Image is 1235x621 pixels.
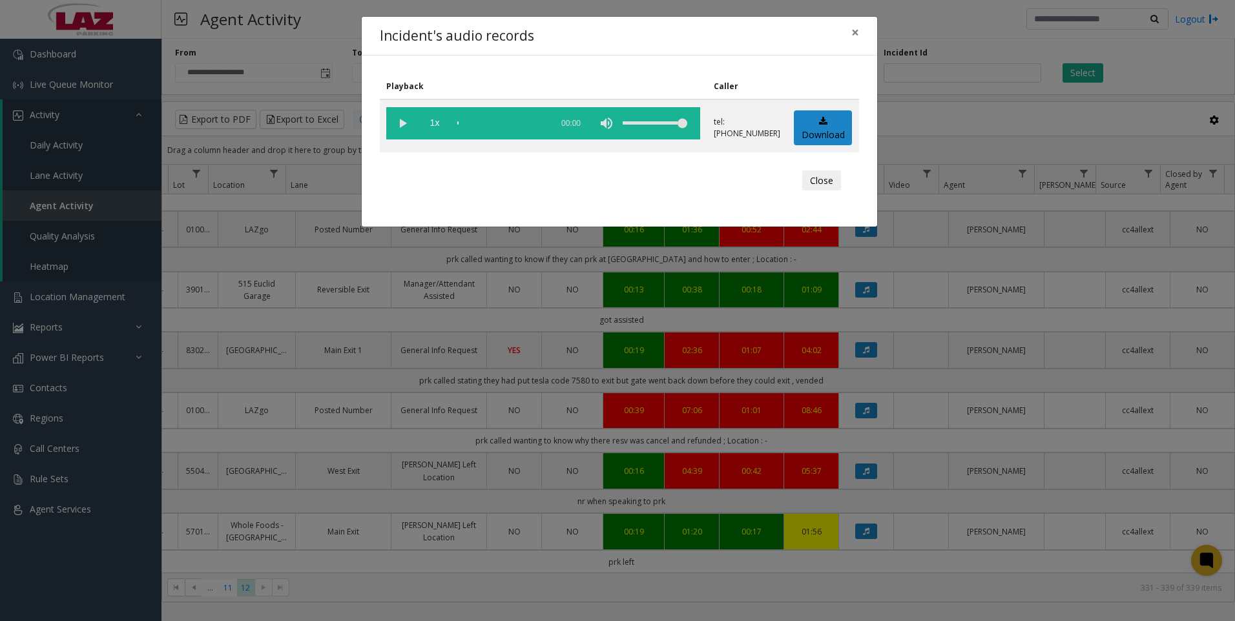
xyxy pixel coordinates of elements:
[794,110,852,146] a: Download
[623,107,687,139] div: volume level
[714,116,780,139] p: tel:[PHONE_NUMBER]
[380,26,534,46] h4: Incident's audio records
[707,74,787,99] th: Caller
[419,107,451,139] span: playback speed button
[842,17,868,48] button: Close
[380,74,707,99] th: Playback
[851,23,859,41] span: ×
[457,107,545,139] div: scrub bar
[802,170,841,191] button: Close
